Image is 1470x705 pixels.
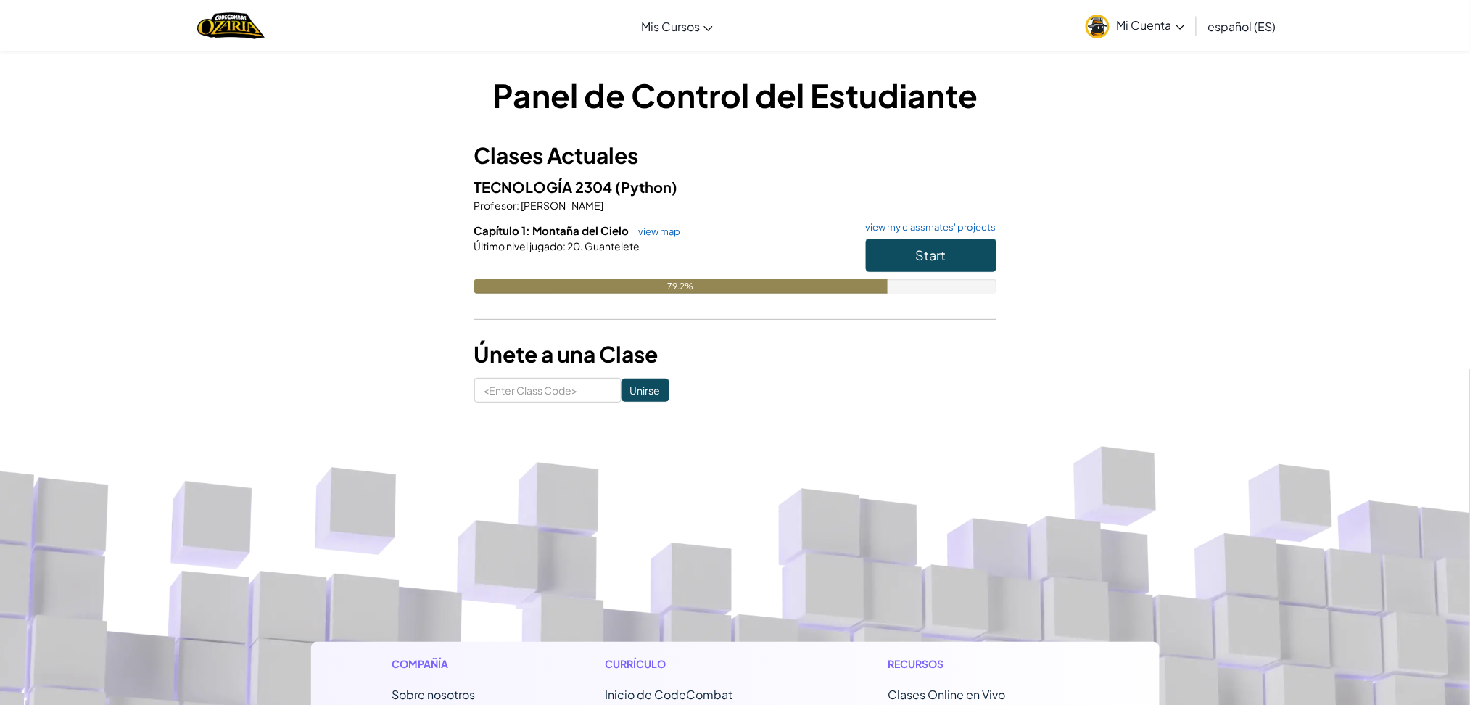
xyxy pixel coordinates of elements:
a: Clases Online en Vivo [888,687,1005,702]
a: español (ES) [1201,7,1284,46]
a: view map [632,226,681,237]
a: Sobre nosotros [392,687,476,702]
span: Capítulo 1: Montaña del Cielo [474,223,632,237]
a: Mi Cuenta [1078,3,1192,49]
img: Home [197,11,265,41]
h3: Clases Actuales [474,139,996,172]
span: : [563,239,566,252]
img: avatar [1086,15,1110,38]
span: Profesor [474,199,517,212]
a: Mis Cursos [634,7,720,46]
a: view my classmates' projects [859,223,996,232]
h1: Compañía [392,656,513,672]
h1: Panel de Control del Estudiante [474,73,996,117]
span: Guantelete [584,239,640,252]
div: 79.2% [474,279,888,294]
span: : [517,199,520,212]
h3: Únete a una Clase [474,338,996,371]
span: Último nivel jugado [474,239,563,252]
h1: Currículo [606,656,796,672]
input: Unirse [622,379,669,402]
span: 20. [566,239,584,252]
span: español (ES) [1208,19,1276,34]
span: Start [916,247,946,263]
h1: Recursos [888,656,1078,672]
span: Mi Cuenta [1117,17,1185,33]
span: [PERSON_NAME] [520,199,604,212]
span: Mis Cursos [641,19,700,34]
button: Start [866,239,996,272]
span: TECNOLOGÍA 2304 [474,178,616,196]
span: Inicio de CodeCombat [606,687,733,702]
span: (Python) [616,178,678,196]
input: <Enter Class Code> [474,378,622,403]
a: Ozaria by CodeCombat logo [197,11,265,41]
